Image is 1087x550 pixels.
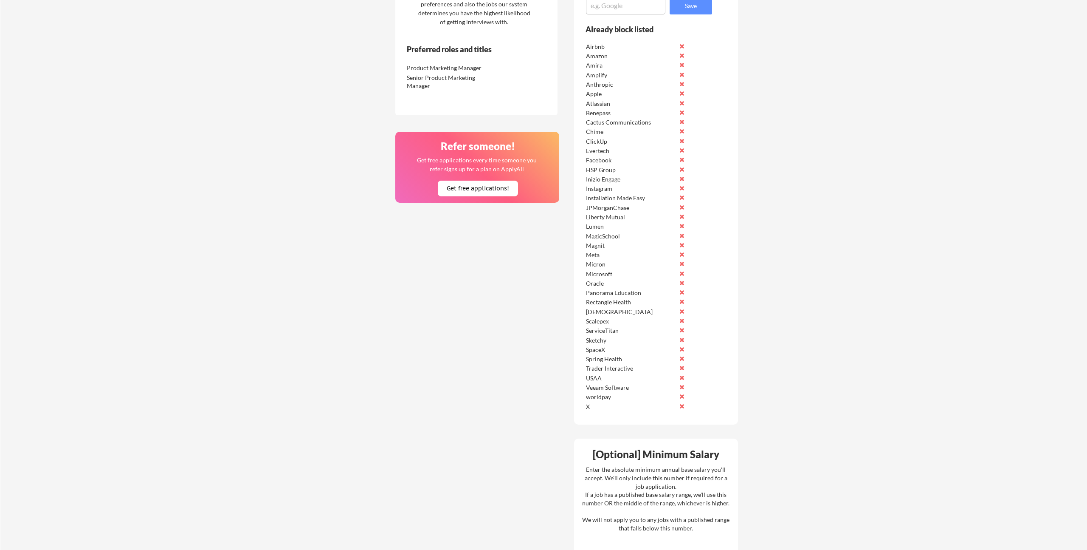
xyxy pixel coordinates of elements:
[586,346,676,354] div: SpaceX
[586,184,676,193] div: Instagram
[586,52,676,60] div: Amazon
[586,326,676,335] div: ServiceTitan
[586,99,676,108] div: Atlassian
[586,71,676,79] div: Amplify
[416,156,537,173] div: Get free applications every time someone you refer signs up for a plan on ApplyAll
[586,137,676,146] div: ClickUp
[586,26,701,33] div: Already block listed
[586,317,676,326] div: Scalepex
[586,251,676,259] div: Meta
[586,364,676,373] div: Trader Interactive
[586,232,676,241] div: MagicSchool
[586,147,676,155] div: Evertech
[582,465,729,532] div: Enter the absolute minimum annual base salary you'll accept. We'll only include this number if re...
[586,355,676,363] div: Spring Health
[586,298,676,306] div: Rectangle Health
[586,260,676,269] div: Micron
[586,90,676,98] div: Apple
[586,166,676,174] div: HSP Group
[586,279,676,288] div: Oracle
[586,403,676,411] div: X
[586,156,676,164] div: Facebook
[586,289,676,297] div: Panorama Education
[586,308,676,316] div: [DEMOGRAPHIC_DATA]
[586,393,676,401] div: worldpay
[586,128,676,136] div: Chime
[586,43,676,51] div: Airbnb
[586,175,676,184] div: Inizio Engage
[407,45,522,53] div: Preferred roles and titles
[399,141,557,151] div: Refer someone!
[407,74,496,90] div: Senior Product Marketing Manager
[577,449,735,459] div: [Optional] Minimum Salary
[586,194,676,202] div: Installation Made Easy
[438,181,518,196] button: Get free applications!
[586,118,676,127] div: Cactus Communications
[586,80,676,89] div: Anthropic
[586,213,676,221] div: Liberty Mutual
[586,204,676,212] div: JPMorganChase
[407,64,496,72] div: Product Marketing Manager
[586,383,676,392] div: Veeam Software
[586,61,676,70] div: Amira
[586,336,676,345] div: Sketchy
[586,241,676,250] div: Magnit
[586,109,676,117] div: Benepass
[586,270,676,278] div: Microsoft
[586,374,676,383] div: USAA
[586,222,676,231] div: Lumen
